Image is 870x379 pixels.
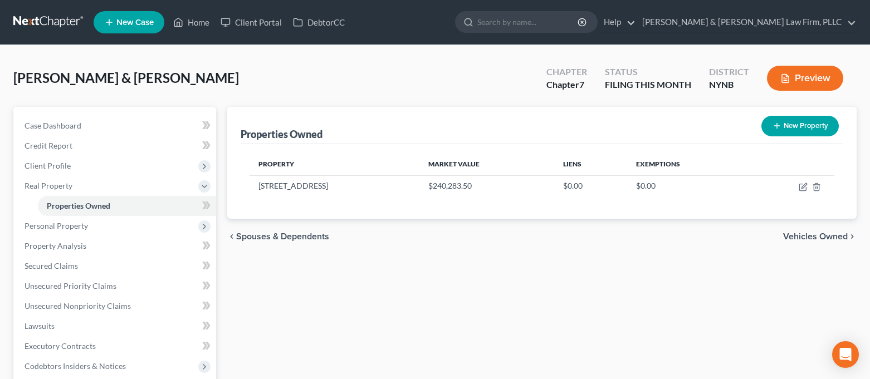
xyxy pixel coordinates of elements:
[598,12,636,32] a: Help
[848,232,857,241] i: chevron_right
[761,116,839,136] button: New Property
[637,12,856,32] a: [PERSON_NAME] & [PERSON_NAME] Law Firm, PLLC
[605,66,691,78] div: Status
[215,12,287,32] a: Client Portal
[16,256,216,276] a: Secured Claims
[554,153,627,175] th: Liens
[627,175,747,196] td: $0.00
[16,336,216,356] a: Executory Contracts
[783,232,848,241] span: Vehicles Owned
[241,127,322,141] div: Properties Owned
[25,181,72,190] span: Real Property
[477,12,579,32] input: Search by name...
[168,12,215,32] a: Home
[25,261,78,270] span: Secured Claims
[250,153,420,175] th: Property
[546,66,587,78] div: Chapter
[25,241,86,250] span: Property Analysis
[116,18,154,27] span: New Case
[250,175,420,196] td: [STREET_ADDRESS]
[16,116,216,136] a: Case Dashboard
[767,66,843,91] button: Preview
[419,175,554,196] td: $240,283.50
[627,153,747,175] th: Exemptions
[227,232,329,241] button: chevron_left Spouses & Dependents
[13,70,239,86] span: [PERSON_NAME] & [PERSON_NAME]
[25,121,81,130] span: Case Dashboard
[25,361,126,371] span: Codebtors Insiders & Notices
[16,316,216,336] a: Lawsuits
[236,232,329,241] span: Spouses & Dependents
[287,12,350,32] a: DebtorCC
[832,341,859,368] div: Open Intercom Messenger
[25,281,116,291] span: Unsecured Priority Claims
[25,141,72,150] span: Credit Report
[546,78,587,91] div: Chapter
[709,66,749,78] div: District
[47,201,110,210] span: Properties Owned
[25,341,96,351] span: Executory Contracts
[783,232,857,241] button: Vehicles Owned chevron_right
[579,79,584,90] span: 7
[16,296,216,316] a: Unsecured Nonpriority Claims
[25,161,71,170] span: Client Profile
[38,196,216,216] a: Properties Owned
[554,175,627,196] td: $0.00
[25,301,131,311] span: Unsecured Nonpriority Claims
[227,232,236,241] i: chevron_left
[419,153,554,175] th: Market Value
[16,136,216,156] a: Credit Report
[25,321,55,331] span: Lawsuits
[709,78,749,91] div: NYNB
[605,78,691,91] div: FILING THIS MONTH
[25,221,88,230] span: Personal Property
[16,236,216,256] a: Property Analysis
[16,276,216,296] a: Unsecured Priority Claims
